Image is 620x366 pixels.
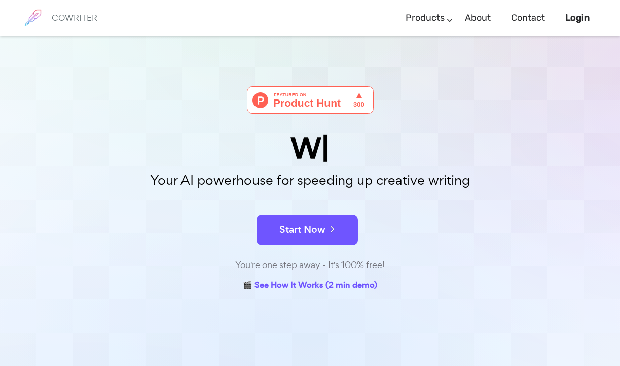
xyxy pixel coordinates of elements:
a: Login [565,3,590,33]
img: Cowriter - Your AI buddy for speeding up creative writing | Product Hunt [247,86,374,114]
a: Products [406,3,445,33]
b: Login [565,12,590,23]
div: W [57,134,564,163]
a: Contact [511,3,545,33]
button: Start Now [257,215,358,245]
img: brand logo [20,5,46,30]
p: Your AI powerhouse for speeding up creative writing [57,170,564,191]
div: You're one step away - It's 100% free! [57,258,564,273]
a: About [465,3,491,33]
a: 🎬 See How It Works (2 min demo) [243,278,377,294]
h6: COWRITER [52,13,97,22]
